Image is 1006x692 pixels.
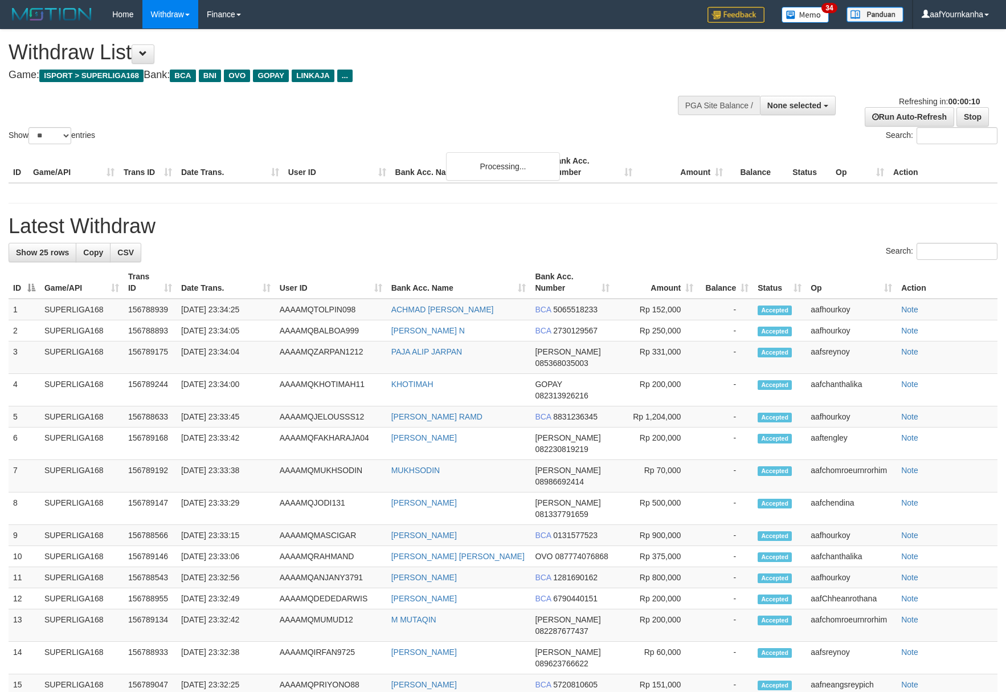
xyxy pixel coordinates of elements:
a: Note [901,648,918,657]
td: AAAAMQKHOTIMAH11 [275,374,387,406]
label: Search: [886,243,997,260]
td: AAAAMQDEDEDARWIS [275,588,387,609]
a: [PERSON_NAME] [391,531,457,540]
td: Rp 250,000 [614,320,698,341]
span: Accepted [758,348,792,357]
span: Accepted [758,327,792,336]
span: Show 25 rows [16,248,69,257]
td: SUPERLIGA168 [40,567,124,588]
span: Copy 082230819219 to clipboard [535,445,588,454]
td: 5 [9,406,40,428]
th: Bank Acc. Name: activate to sort column ascending [387,266,531,299]
div: PGA Site Balance / [678,96,760,115]
a: Note [901,326,918,335]
td: SUPERLIGA168 [40,341,124,374]
td: AAAAMQFAKHARAJA04 [275,428,387,460]
a: PAJA ALIP JARPAN [391,347,463,356]
td: AAAAMQMUMUD12 [275,609,387,642]
td: aafchanthalika [806,374,897,406]
div: Processing... [446,152,560,181]
td: AAAAMQMASCIGAR [275,525,387,546]
span: [PERSON_NAME] [535,466,600,475]
span: BCA [535,594,551,603]
td: [DATE] 23:33:15 [177,525,275,546]
td: [DATE] 23:33:42 [177,428,275,460]
td: 1 [9,299,40,320]
td: 156789168 [124,428,177,460]
span: Copy 5720810605 to clipboard [553,680,598,689]
label: Search: [886,127,997,144]
td: aafsreynoy [806,341,897,374]
span: BCA [535,531,551,540]
th: Bank Acc. Number: activate to sort column ascending [530,266,614,299]
td: SUPERLIGA168 [40,460,124,492]
span: GOPAY [535,380,562,389]
td: - [698,460,753,492]
span: Accepted [758,648,792,658]
span: Accepted [758,616,792,625]
td: aafchomroeurnrorhim [806,609,897,642]
td: - [698,525,753,546]
td: 8 [9,492,40,525]
td: [DATE] 23:34:04 [177,341,275,374]
td: 9 [9,525,40,546]
td: SUPERLIGA168 [40,492,124,525]
td: aafhourkoy [806,406,897,428]
td: Rp 375,000 [614,546,698,567]
span: Accepted [758,466,792,476]
span: Copy 08986692414 to clipboard [535,477,584,486]
td: SUPERLIGA168 [40,374,124,406]
th: ID: activate to sort column descending [9,266,40,299]
th: Op: activate to sort column ascending [806,266,897,299]
th: Bank Acc. Name [391,150,547,183]
td: aaftengley [806,428,897,460]
td: [DATE] 23:34:25 [177,299,275,320]
td: SUPERLIGA168 [40,525,124,546]
a: Note [901,615,918,624]
td: 6 [9,428,40,460]
td: SUPERLIGA168 [40,609,124,642]
td: [DATE] 23:32:38 [177,642,275,674]
span: Copy 082313926216 to clipboard [535,391,588,400]
td: - [698,320,753,341]
span: OVO [224,70,250,82]
td: aafchomroeurnrorhim [806,460,897,492]
td: 156788939 [124,299,177,320]
input: Search: [917,127,997,144]
td: Rp 70,000 [614,460,698,492]
td: aafsreynoy [806,642,897,674]
td: Rp 900,000 [614,525,698,546]
td: 10 [9,546,40,567]
td: Rp 200,000 [614,609,698,642]
img: Feedback.jpg [708,7,764,23]
th: Trans ID: activate to sort column ascending [124,266,177,299]
img: panduan.png [846,7,903,22]
span: BCA [535,412,551,421]
td: 13 [9,609,40,642]
a: Note [901,594,918,603]
span: [PERSON_NAME] [535,347,600,356]
a: [PERSON_NAME] N [391,326,465,335]
td: [DATE] 23:33:38 [177,460,275,492]
td: Rp 152,000 [614,299,698,320]
td: AAAAMQJODI131 [275,492,387,525]
td: AAAAMQRAHMAND [275,546,387,567]
th: Bank Acc. Number [546,150,637,183]
th: Date Trans. [177,150,284,183]
h1: Latest Withdraw [9,215,997,238]
a: Note [901,531,918,540]
a: [PERSON_NAME] RAMD [391,412,482,421]
td: 7 [9,460,40,492]
img: MOTION_logo.png [9,6,95,23]
span: Accepted [758,306,792,315]
td: aafhourkoy [806,299,897,320]
span: Accepted [758,595,792,604]
th: Trans ID [119,150,177,183]
span: Accepted [758,681,792,690]
span: BNI [199,70,221,82]
a: Note [901,433,918,442]
th: Amount: activate to sort column ascending [614,266,698,299]
td: 156788543 [124,567,177,588]
td: 156788566 [124,525,177,546]
th: Balance [727,150,788,183]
